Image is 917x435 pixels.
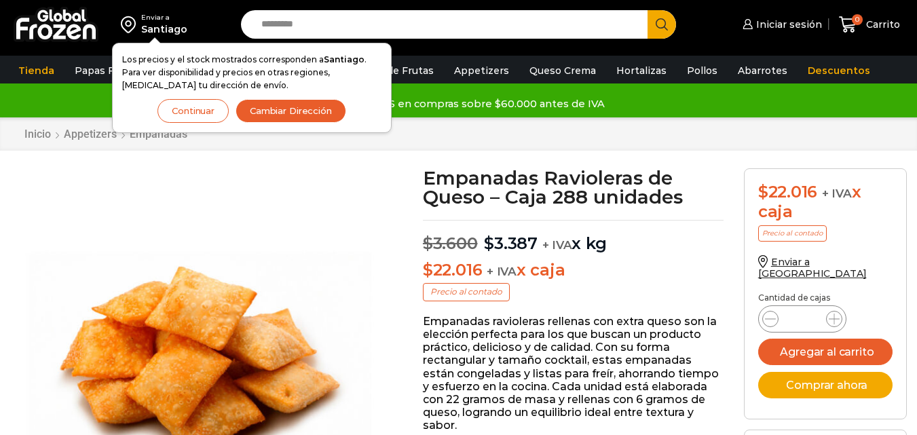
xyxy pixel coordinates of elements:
strong: Santiago [324,54,364,64]
div: x caja [758,183,893,222]
a: Pollos [680,58,724,83]
p: Cantidad de cajas [758,293,893,303]
div: Enviar a [141,13,187,22]
button: Comprar ahora [758,372,893,398]
button: Search button [648,10,676,39]
a: Appetizers [447,58,516,83]
p: x caja [423,261,724,280]
h1: Empanadas Ravioleras de Queso – Caja 288 unidades [423,168,724,206]
div: Santiago [141,22,187,36]
a: Empanadas [129,128,188,140]
nav: Breadcrumb [24,128,188,140]
a: Appetizers [63,128,117,140]
a: Papas Fritas [68,58,143,83]
p: Precio al contado [758,225,827,242]
span: + IVA [487,265,517,278]
p: x kg [423,220,724,254]
p: Precio al contado [423,283,510,301]
a: Tienda [12,58,61,83]
bdi: 3.600 [423,233,478,253]
a: Hortalizas [610,58,673,83]
a: Pulpa de Frutas [349,58,441,83]
img: address-field-icon.svg [121,13,141,36]
span: + IVA [542,238,572,252]
a: Inicio [24,128,52,140]
p: Empanadas ravioleras rellenas con extra queso son la elección perfecta para los que buscan un pro... [423,315,724,432]
span: Iniciar sesión [753,18,822,31]
span: $ [484,233,494,253]
a: Descuentos [801,58,877,83]
span: $ [423,260,433,280]
a: 0 Carrito [836,9,903,41]
bdi: 3.387 [484,233,538,253]
a: Abarrotes [731,58,794,83]
span: + IVA [822,187,852,200]
bdi: 22.016 [758,182,817,202]
a: Iniciar sesión [739,11,822,38]
button: Agregar al carrito [758,339,893,365]
span: 0 [852,14,863,25]
a: Enviar a [GEOGRAPHIC_DATA] [758,256,867,280]
a: Queso Crema [523,58,603,83]
button: Cambiar Dirección [236,99,346,123]
span: $ [423,233,433,253]
bdi: 22.016 [423,260,482,280]
p: Los precios y el stock mostrados corresponden a . Para ver disponibilidad y precios en otras regi... [122,53,381,92]
span: $ [758,182,768,202]
button: Continuar [157,99,229,123]
span: Carrito [863,18,900,31]
input: Product quantity [789,309,815,328]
